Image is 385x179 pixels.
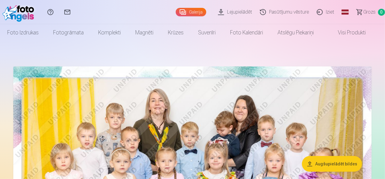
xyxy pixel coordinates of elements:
[161,24,191,41] a: Krūzes
[46,24,91,41] a: Fotogrāmata
[363,8,376,16] span: Grozs
[91,24,128,41] a: Komplekti
[223,24,270,41] a: Foto kalendāri
[2,2,37,22] img: /fa1
[378,9,385,16] span: 0
[270,24,321,41] a: Atslēgu piekariņi
[302,156,362,172] button: Augšupielādēt bildes
[191,24,223,41] a: Suvenīri
[321,24,373,41] a: Visi produkti
[128,24,161,41] a: Magnēti
[176,8,206,16] a: Galerija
